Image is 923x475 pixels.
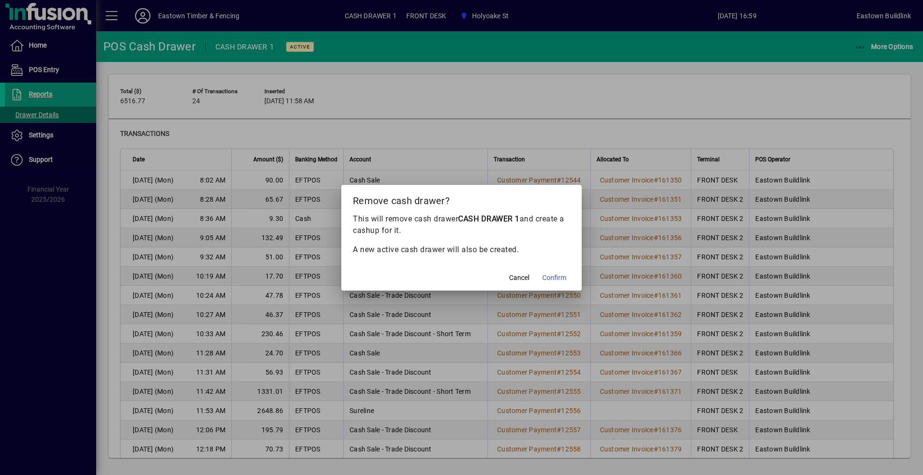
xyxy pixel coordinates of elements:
button: Confirm [538,269,570,287]
span: Confirm [542,273,566,283]
h2: Remove cash drawer? [341,185,582,213]
span: Cancel [509,273,529,283]
p: A new active cash drawer will also be created. [353,244,570,256]
b: CASH DRAWER 1 [458,214,520,223]
p: This will remove cash drawer and create a cashup for it. [353,213,570,236]
button: Cancel [504,269,535,287]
